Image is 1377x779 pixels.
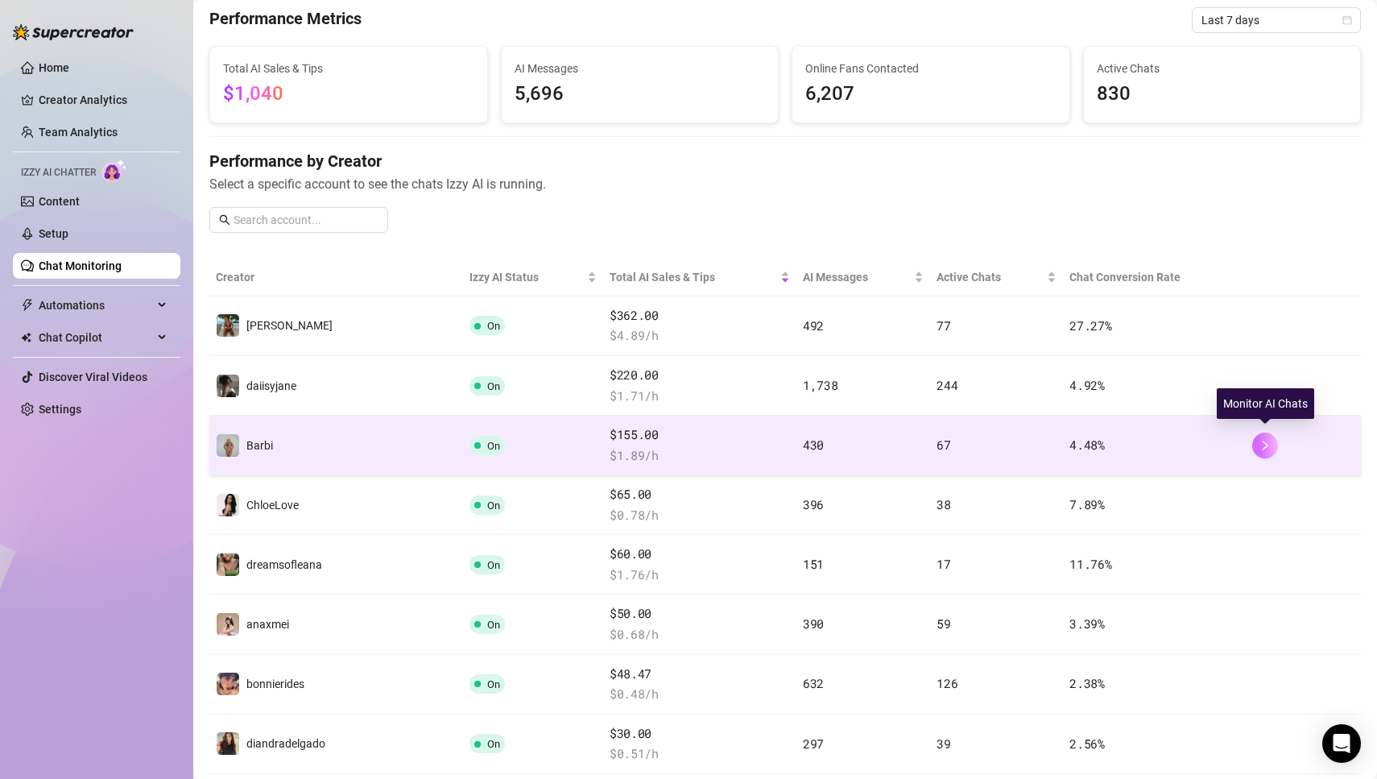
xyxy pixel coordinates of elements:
[223,82,283,105] span: $1,040
[217,314,239,337] img: Libby
[39,292,153,318] span: Automations
[805,79,1057,110] span: 6,207
[234,211,378,229] input: Search account...
[246,558,322,571] span: dreamsofleana
[39,403,81,416] a: Settings
[1252,731,1278,756] button: right
[610,326,790,346] span: $ 4.89 /h
[937,377,957,393] span: 244
[487,440,500,452] span: On
[610,625,790,644] span: $ 0.68 /h
[217,434,239,457] img: Barbi
[805,60,1057,77] span: Online Fans Contacted
[796,259,930,296] th: AI Messages
[610,506,790,525] span: $ 0.78 /h
[610,545,790,564] span: $60.00
[217,732,239,755] img: diandradelgado
[209,259,463,296] th: Creator
[515,79,766,110] span: 5,696
[39,126,118,139] a: Team Analytics
[610,306,790,325] span: $362.00
[246,618,289,631] span: anaxmei
[487,380,500,392] span: On
[487,678,500,690] span: On
[217,613,239,636] img: anaxmei
[1259,559,1271,570] span: right
[246,677,304,690] span: bonnierides
[1217,388,1314,419] div: Monitor AI Chats
[1259,738,1271,749] span: right
[1063,259,1246,296] th: Chat Conversion Rate
[937,437,950,453] span: 67
[21,332,31,343] img: Chat Copilot
[937,556,950,572] span: 17
[1097,60,1348,77] span: Active Chats
[39,87,167,113] a: Creator Analytics
[1252,433,1278,458] button: right
[1069,437,1105,453] span: 4.48 %
[610,566,790,585] span: $ 1.76 /h
[1259,380,1271,392] span: right
[219,214,230,226] span: search
[1259,440,1271,451] span: right
[1069,377,1105,393] span: 4.92 %
[1252,373,1278,399] button: right
[610,366,790,385] span: $220.00
[1252,552,1278,578] button: right
[803,437,824,453] span: 430
[13,24,134,40] img: logo-BBDzfeDw.svg
[246,319,333,332] span: [PERSON_NAME]
[610,446,790,466] span: $ 1.89 /h
[610,425,790,445] span: $155.00
[937,317,950,334] span: 77
[463,259,603,296] th: Izzy AI Status
[1342,15,1352,25] span: calendar
[487,738,500,750] span: On
[39,371,147,383] a: Discover Viral Videos
[217,375,239,397] img: daiisyjane
[469,268,584,286] span: Izzy AI Status
[217,673,239,695] img: bonnierides
[246,737,325,750] span: diandradelgado
[610,724,790,744] span: $30.00
[223,60,474,77] span: Total AI Sales & Tips
[1069,735,1105,752] span: 2.56 %
[487,320,500,332] span: On
[937,735,950,752] span: 39
[1259,619,1271,630] span: right
[610,604,790,624] span: $50.00
[610,387,790,406] span: $ 1.71 /h
[487,619,500,631] span: On
[246,499,299,512] span: ChloeLove
[487,559,500,571] span: On
[1259,678,1271,690] span: right
[487,499,500,512] span: On
[1069,496,1105,512] span: 7.89 %
[610,268,777,286] span: Total AI Sales & Tips
[515,60,766,77] span: AI Messages
[610,685,790,704] span: $ 0.48 /h
[209,7,362,33] h4: Performance Metrics
[246,379,296,392] span: daiisyjane
[803,735,824,752] span: 297
[937,268,1044,286] span: Active Chats
[930,259,1063,296] th: Active Chats
[39,61,69,74] a: Home
[1252,611,1278,637] button: right
[603,259,796,296] th: Total AI Sales & Tips
[102,159,127,182] img: AI Chatter
[39,259,122,272] a: Chat Monitoring
[610,485,790,504] span: $65.00
[21,299,34,312] span: thunderbolt
[217,494,239,516] img: ChloeLove
[803,556,824,572] span: 151
[937,615,950,632] span: 59
[610,665,790,684] span: $48.47
[217,553,239,576] img: dreamsofleana
[803,377,838,393] span: 1,738
[39,227,68,240] a: Setup
[1069,556,1111,572] span: 11.76 %
[1069,317,1111,334] span: 27.27 %
[209,150,1361,172] h4: Performance by Creator
[610,744,790,764] span: $ 0.51 /h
